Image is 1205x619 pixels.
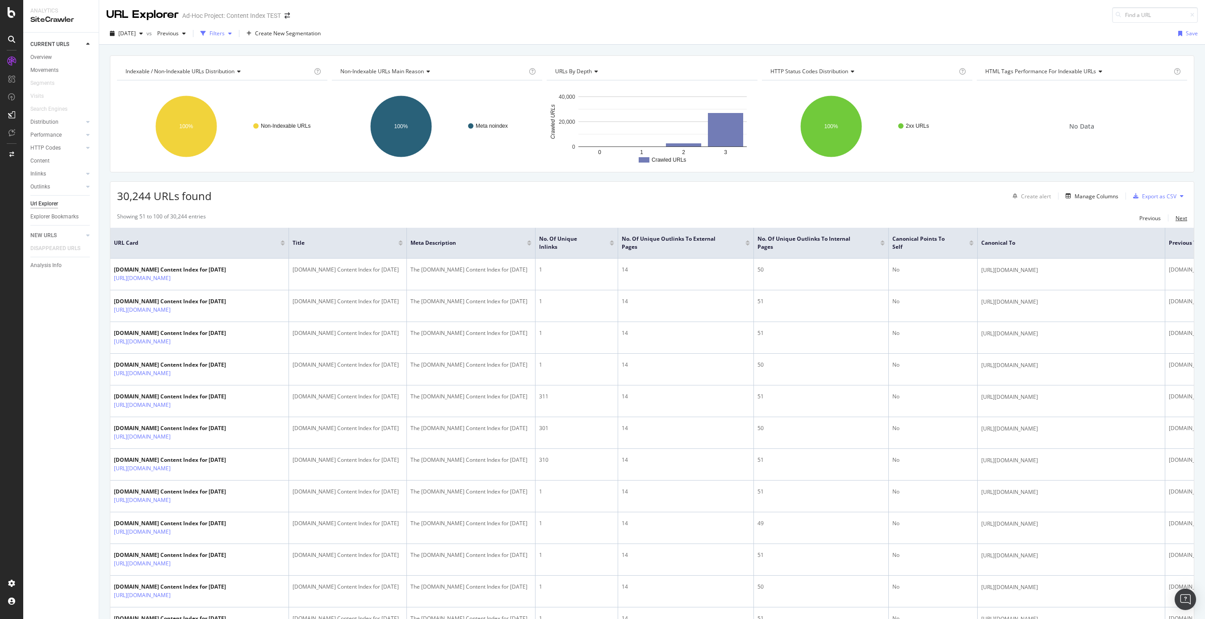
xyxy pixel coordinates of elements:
div: Visits [30,92,44,101]
div: [DOMAIN_NAME] Content Index for [DATE] [114,583,226,591]
div: SiteCrawler [30,15,92,25]
div: 1 [539,297,614,305]
text: 40,000 [559,94,575,100]
div: arrow-right-arrow-left [285,13,290,19]
a: [URL][DOMAIN_NAME] [114,527,171,536]
div: The [DOMAIN_NAME] Content Index for [DATE] [410,519,531,527]
a: [URL][DOMAIN_NAME] [114,432,171,441]
div: No [892,456,974,464]
div: Segments [30,79,54,88]
div: [DOMAIN_NAME] Content Index for [DATE] [114,297,226,305]
span: Canonical Points to Self [892,235,956,251]
a: [URL][DOMAIN_NAME] [114,305,171,314]
h4: HTML Tags Performance for Indexable URLs [983,64,1172,79]
a: [URL][DOMAIN_NAME] [114,496,171,505]
text: 100% [180,123,193,130]
div: 14 [622,551,750,559]
svg: A chart. [762,88,972,165]
svg: A chart. [547,88,757,165]
button: Next [1176,213,1187,223]
div: 14 [622,329,750,337]
div: Save [1186,29,1198,37]
div: Open Intercom Messenger [1175,589,1196,610]
div: 14 [622,488,750,496]
div: Analytics [30,7,92,15]
span: [URL][DOMAIN_NAME] [981,424,1038,433]
button: Export as CSV [1130,189,1176,203]
div: No [892,329,974,337]
a: Segments [30,79,63,88]
a: Overview [30,53,92,62]
div: [DOMAIN_NAME] Content Index for [DATE] [114,456,226,464]
div: Filters [209,29,225,37]
text: 100% [824,123,838,130]
div: DISAPPEARED URLS [30,244,80,253]
span: Create New Segmentation [255,29,321,37]
a: Analysis Info [30,261,92,270]
button: Create New Segmentation [243,26,324,41]
text: 0 [572,144,575,150]
div: Outlinks [30,182,50,192]
h4: HTTP Status Codes Distribution [769,64,957,79]
text: 2 [682,149,686,155]
div: No [892,266,974,274]
a: Search Engines [30,105,76,114]
div: No [892,393,974,401]
h4: URLs by Depth [553,64,749,79]
div: CURRENT URLS [30,40,69,49]
div: 51 [757,393,885,401]
div: 50 [757,361,885,369]
a: Content [30,156,92,166]
a: [URL][DOMAIN_NAME] [114,464,171,473]
span: URLs by Depth [555,67,592,75]
button: [DATE] [106,26,146,41]
div: The [DOMAIN_NAME] Content Index for [DATE] [410,393,531,401]
div: [DOMAIN_NAME] Content Index for [DATE] [293,361,403,369]
div: 51 [757,456,885,464]
div: 14 [622,297,750,305]
a: Distribution [30,117,84,127]
div: The [DOMAIN_NAME] Content Index for [DATE] [410,456,531,464]
span: 30,244 URLs found [117,188,212,203]
text: 0 [598,149,602,155]
h4: Non-Indexable URLs Main Reason [339,64,527,79]
span: HTML Tags Performance for Indexable URLs [985,67,1096,75]
div: Url Explorer [30,199,58,209]
div: 50 [757,266,885,274]
div: 14 [622,361,750,369]
span: Canonical To [981,239,1148,247]
svg: A chart. [117,88,327,165]
div: Manage Columns [1075,192,1118,200]
input: Find a URL [1112,7,1198,23]
div: 311 [539,393,614,401]
div: Export as CSV [1142,192,1176,200]
a: [URL][DOMAIN_NAME] [114,337,171,346]
div: [DOMAIN_NAME] Content Index for [DATE] [293,329,403,337]
div: [DOMAIN_NAME] Content Index for [DATE] [114,424,226,432]
span: Previous [154,29,179,37]
div: The [DOMAIN_NAME] Content Index for [DATE] [410,551,531,559]
text: Crawled URLs [652,157,686,163]
a: DISAPPEARED URLS [30,244,89,253]
div: No [892,488,974,496]
text: Meta noindex [476,123,508,129]
div: URL Explorer [106,7,179,22]
div: [DOMAIN_NAME] Content Index for [DATE] [293,297,403,305]
svg: A chart. [332,88,542,165]
a: Url Explorer [30,199,92,209]
a: CURRENT URLS [30,40,84,49]
div: Explorer Bookmarks [30,212,79,222]
span: Title [293,239,385,247]
span: Indexable / Non-Indexable URLs distribution [126,67,234,75]
div: Create alert [1021,192,1051,200]
a: NEW URLS [30,231,84,240]
span: [URL][DOMAIN_NAME] [981,583,1038,592]
div: 49 [757,519,885,527]
div: The [DOMAIN_NAME] Content Index for [DATE] [410,329,531,337]
div: 51 [757,488,885,496]
div: No [892,361,974,369]
text: 2xx URLs [906,123,929,129]
h4: Indexable / Non-Indexable URLs Distribution [124,64,312,79]
a: Performance [30,130,84,140]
